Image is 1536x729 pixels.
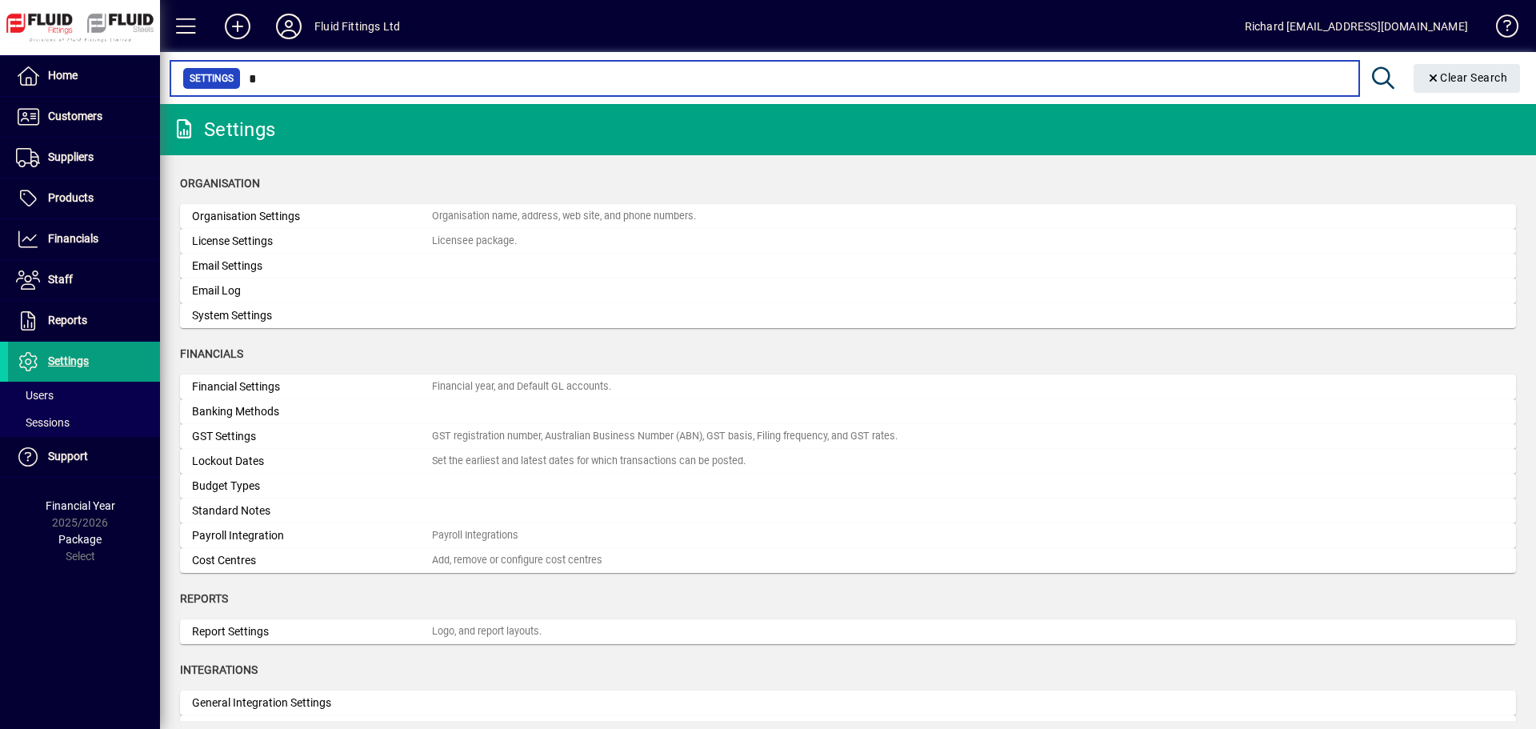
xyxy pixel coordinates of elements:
[180,663,258,676] span: Integrations
[432,209,696,224] div: Organisation name, address, web site, and phone numbers.
[192,379,432,395] div: Financial Settings
[180,303,1516,328] a: System Settings
[192,258,432,274] div: Email Settings
[1484,3,1516,55] a: Knowledge Base
[16,389,54,402] span: Users
[192,233,432,250] div: License Settings
[48,191,94,204] span: Products
[180,523,1516,548] a: Payroll IntegrationPayroll Integrations
[8,56,160,96] a: Home
[48,232,98,245] span: Financials
[8,437,160,477] a: Support
[180,449,1516,474] a: Lockout DatesSet the earliest and latest dates for which transactions can be posted.
[192,453,432,470] div: Lockout Dates
[192,527,432,544] div: Payroll Integration
[432,528,518,543] div: Payroll Integrations
[180,229,1516,254] a: License SettingsLicensee package.
[180,399,1516,424] a: Banking Methods
[212,12,263,41] button: Add
[8,219,160,259] a: Financials
[180,278,1516,303] a: Email Log
[180,619,1516,644] a: Report SettingsLogo, and report layouts.
[192,208,432,225] div: Organisation Settings
[180,204,1516,229] a: Organisation SettingsOrganisation name, address, web site, and phone numbers.
[172,117,275,142] div: Settings
[432,553,602,568] div: Add, remove or configure cost centres
[180,474,1516,499] a: Budget Types
[192,552,432,569] div: Cost Centres
[180,347,243,360] span: Financials
[192,428,432,445] div: GST Settings
[8,97,160,137] a: Customers
[48,273,73,286] span: Staff
[314,14,400,39] div: Fluid Fittings Ltd
[180,548,1516,573] a: Cost CentresAdd, remove or configure cost centres
[48,354,89,367] span: Settings
[190,70,234,86] span: Settings
[1426,71,1508,84] span: Clear Search
[192,695,432,711] div: General Integration Settings
[8,260,160,300] a: Staff
[192,623,432,640] div: Report Settings
[46,499,115,512] span: Financial Year
[432,429,898,444] div: GST registration number, Australian Business Number (ABN), GST basis, Filing frequency, and GST r...
[180,691,1516,715] a: General Integration Settings
[432,234,517,249] div: Licensee package.
[192,307,432,324] div: System Settings
[180,424,1516,449] a: GST SettingsGST registration number, Australian Business Number (ABN), GST basis, Filing frequenc...
[192,403,432,420] div: Banking Methods
[432,379,611,395] div: Financial year, and Default GL accounts.
[180,254,1516,278] a: Email Settings
[263,12,314,41] button: Profile
[180,592,228,605] span: Reports
[1414,64,1521,93] button: Clear
[48,110,102,122] span: Customers
[180,499,1516,523] a: Standard Notes
[432,454,746,469] div: Set the earliest and latest dates for which transactions can be posted.
[192,503,432,519] div: Standard Notes
[192,282,432,299] div: Email Log
[58,533,102,546] span: Package
[8,382,160,409] a: Users
[16,416,70,429] span: Sessions
[48,314,87,326] span: Reports
[180,375,1516,399] a: Financial SettingsFinancial year, and Default GL accounts.
[1245,14,1468,39] div: Richard [EMAIL_ADDRESS][DOMAIN_NAME]
[8,409,160,436] a: Sessions
[192,478,432,495] div: Budget Types
[8,178,160,218] a: Products
[48,69,78,82] span: Home
[8,301,160,341] a: Reports
[48,450,88,463] span: Support
[8,138,160,178] a: Suppliers
[48,150,94,163] span: Suppliers
[432,624,542,639] div: Logo, and report layouts.
[180,177,260,190] span: Organisation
